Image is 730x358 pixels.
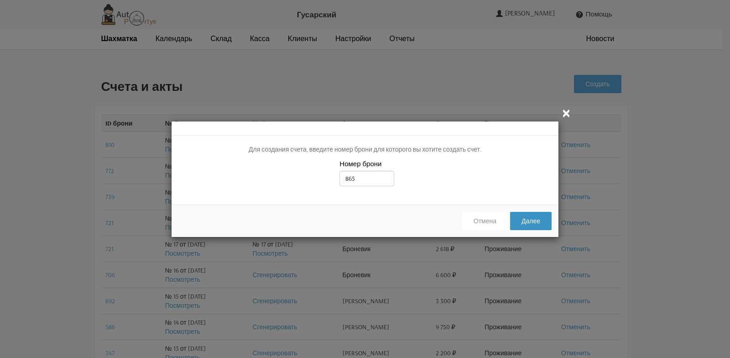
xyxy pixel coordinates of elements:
button: Закрыть [561,107,572,119]
button: Далее [510,212,552,230]
p: Для создания счета, введите номер брони для которого вы хотите создать счет. [178,145,552,154]
i:  [561,107,572,118]
button: Отмена [462,212,508,230]
label: Номер брони [339,159,381,168]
